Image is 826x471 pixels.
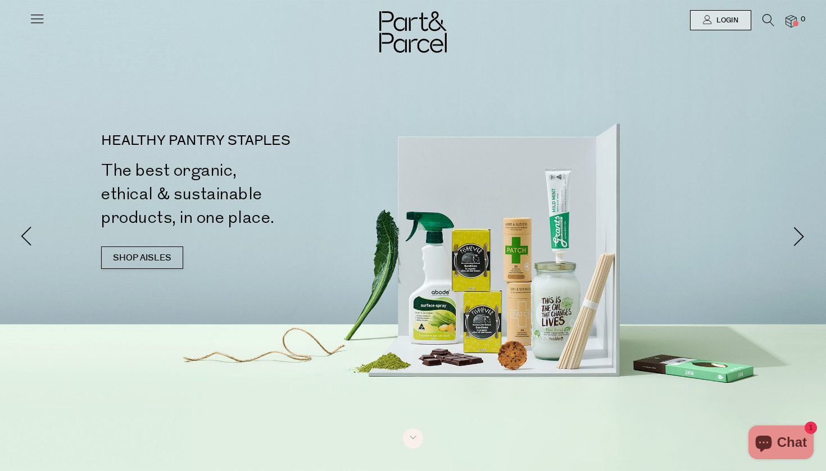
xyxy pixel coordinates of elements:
inbox-online-store-chat: Shopify online store chat [745,426,817,462]
a: SHOP AISLES [101,246,183,269]
img: Part&Parcel [379,11,447,53]
p: HEALTHY PANTRY STAPLES [101,134,417,148]
span: Login [714,16,738,25]
span: 0 [798,15,808,25]
a: Login [690,10,751,30]
a: 0 [786,15,797,27]
h2: The best organic, ethical & sustainable products, in one place. [101,159,417,230]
